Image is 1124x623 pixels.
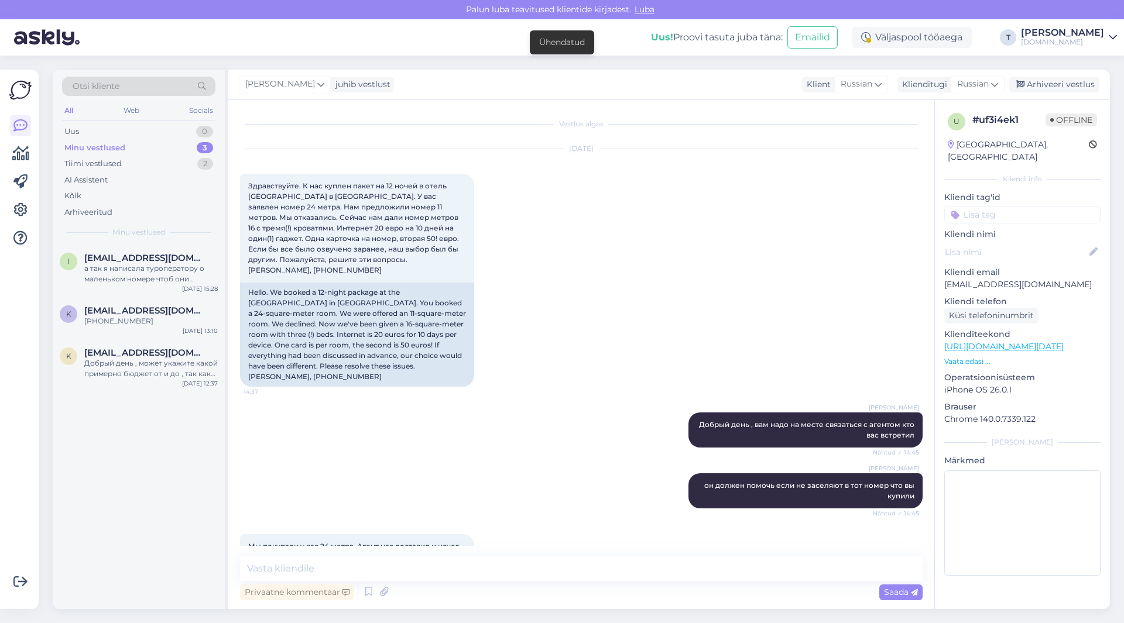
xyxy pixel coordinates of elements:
span: Nähtud ✓ 14:45 [873,509,919,518]
div: [DATE] 12:37 [182,379,218,388]
p: Brauser [944,401,1101,413]
b: Uus! [651,32,673,43]
p: Kliendi telefon [944,295,1101,308]
button: Emailid [787,26,838,49]
span: Russian [957,78,989,91]
span: u [954,117,959,126]
div: 3 [197,142,213,154]
span: Otsi kliente [73,80,119,92]
div: # uf3i4ek1 [972,113,1046,127]
span: K [66,352,71,360]
a: [PERSON_NAME][DOMAIN_NAME] [1021,28,1117,47]
div: Küsi telefoninumbrit [944,308,1039,323]
span: Minu vestlused [112,227,165,238]
span: Здравствуйте. К нас куплен пакет на 12 ночей в отель [GEOGRAPHIC_DATA] в [GEOGRAPHIC_DATA]. У вас... [248,181,461,274]
div: а так я написала туроператору о маленьком номере чтоб они уточнили что там за проблема [84,263,218,284]
div: Tiimi vestlused [64,158,122,170]
div: Ühendatud [539,36,585,49]
div: Väljaspool tööaega [852,27,972,48]
span: Saada [884,587,918,597]
span: K [66,309,71,318]
span: info@keyman.re [84,253,206,263]
p: Operatsioonisüsteem [944,371,1101,384]
span: [PERSON_NAME] [245,78,315,91]
p: Märkmed [944,455,1101,467]
div: [GEOGRAPHIC_DATA], [GEOGRAPHIC_DATA] [948,139,1089,163]
div: 0 [196,126,213,137]
span: 14:37 [244,387,287,396]
div: [DOMAIN_NAME] [1021,37,1104,47]
div: Vestlus algas [240,119,923,129]
span: Offline [1046,113,1097,126]
a: [URL][DOMAIN_NAME][DATE] [944,341,1064,352]
div: [DATE] 13:10 [183,326,218,335]
p: Vaata edasi ... [944,356,1101,367]
div: Socials [187,103,215,118]
span: Kuhhar@mail.ru [84,347,206,358]
span: Nähtud ✓ 14:45 [873,448,919,457]
p: iPhone OS 26.0.1 [944,384,1101,396]
div: Web [121,103,142,118]
div: Klient [802,78,831,91]
div: Arhiveeritud [64,206,112,218]
p: Chrome 140.0.7339.122 [944,413,1101,425]
div: All [62,103,76,118]
div: [PHONE_NUMBER] [84,316,218,326]
img: Askly Logo [9,79,32,101]
div: Hello. We booked a 12-night package at the [GEOGRAPHIC_DATA] in [GEOGRAPHIC_DATA]. You booked a 2... [240,283,474,387]
div: Privaatne kommentaar [240,584,354,600]
span: Kuhhar@mail.ru [84,305,206,316]
div: [DATE] [240,143,923,154]
div: Kliendi info [944,174,1101,184]
div: Uus [64,126,79,137]
input: Lisa tag [944,206,1101,223]
div: Proovi tasuta juba täna: [651,30,783,44]
p: Klienditeekond [944,328,1101,340]
p: Kliendi email [944,266,1101,278]
div: 2 [197,158,213,170]
p: Kliendi tag'id [944,191,1101,204]
span: [PERSON_NAME] [869,403,919,412]
div: juhib vestlust [331,78,390,91]
span: Добрый день , вам надо на месте связаться с агентом кто вас встретил [699,420,916,439]
div: [PERSON_NAME] [1021,28,1104,37]
div: [DATE] 15:28 [182,284,218,293]
div: [PERSON_NAME] [944,437,1101,448]
span: Мы покупали у вас 24 метра. Агент нас доставил и исчез. Номер грязный, фото сделаю. Конкретно пре... [248,542,463,582]
p: Kliendi nimi [944,228,1101,240]
span: i [67,257,70,266]
div: Minu vestlused [64,142,125,154]
span: Luba [631,4,658,15]
input: Lisa nimi [945,246,1087,259]
span: он должен помочь если не заселяют в тот номер что вы купили [704,481,916,500]
div: Arhiveeri vestlus [1009,77,1099,92]
span: Russian [841,78,872,91]
span: [PERSON_NAME] [869,464,919,473]
div: AI Assistent [64,174,108,186]
p: [EMAIL_ADDRESS][DOMAIN_NAME] [944,278,1101,291]
div: Добрый день , может укажите какой примерно бюджет от и до , так как 5* есть очень разные отели ) [84,358,218,379]
div: Klienditugi [897,78,947,91]
div: T [1000,29,1016,46]
div: Kõik [64,190,81,202]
